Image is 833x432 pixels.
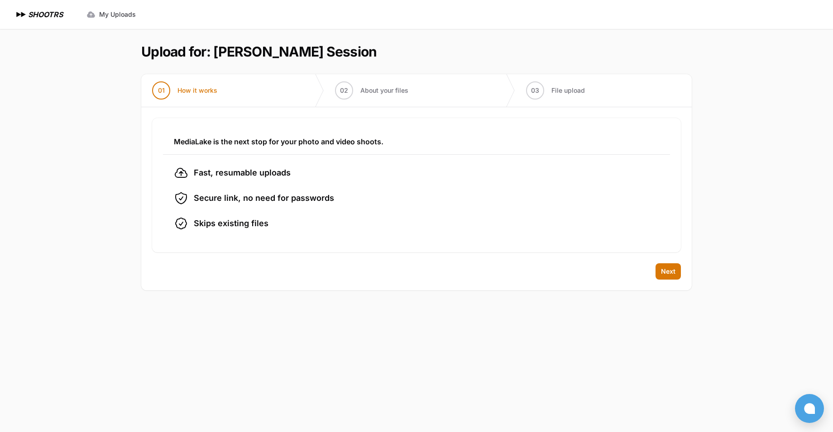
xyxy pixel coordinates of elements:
button: 03 File upload [515,74,596,107]
button: 02 About your files [324,74,419,107]
span: 02 [340,86,348,95]
button: 01 How it works [141,74,228,107]
img: SHOOTRS [14,9,28,20]
a: My Uploads [81,6,141,23]
span: 03 [531,86,539,95]
a: SHOOTRS SHOOTRS [14,9,63,20]
button: Next [656,263,681,280]
span: About your files [360,86,408,95]
button: Open chat window [795,394,824,423]
span: Skips existing files [194,217,268,230]
h1: SHOOTRS [28,9,63,20]
span: 01 [158,86,165,95]
span: Next [661,267,675,276]
h1: Upload for: [PERSON_NAME] Session [141,43,377,60]
span: Fast, resumable uploads [194,166,291,179]
span: How it works [177,86,217,95]
h3: MediaLake is the next stop for your photo and video shoots. [174,136,659,147]
span: My Uploads [99,10,136,19]
span: Secure link, no need for passwords [194,192,334,204]
span: File upload [551,86,585,95]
